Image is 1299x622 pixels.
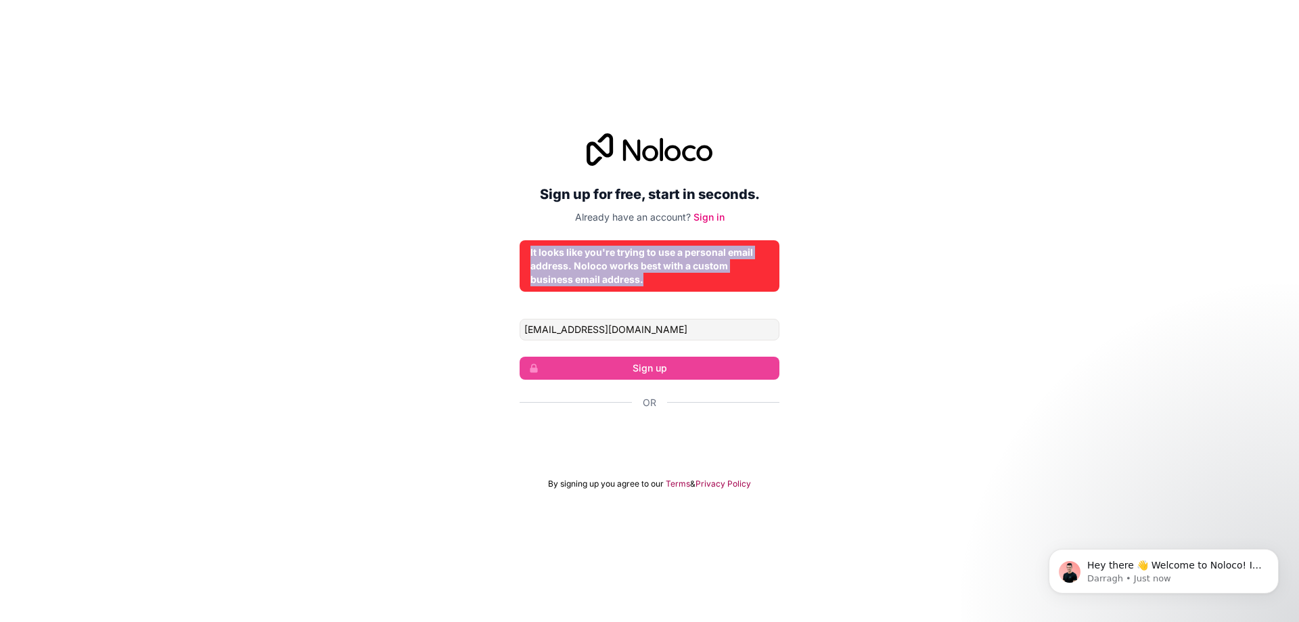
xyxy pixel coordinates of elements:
[513,424,786,454] iframe: Sign in with Google Button
[1028,520,1299,615] iframe: Intercom notifications message
[693,211,725,223] a: Sign in
[690,479,696,489] span: &
[643,396,656,409] span: Or
[575,211,691,223] span: Already have an account?
[530,246,769,286] div: It looks like you're trying to use a personal email address. Noloco works best with a custom busi...
[666,479,690,489] a: Terms
[520,319,779,340] input: Email address
[520,182,779,206] h2: Sign up for free, start in seconds.
[520,357,779,380] button: Sign up
[696,479,751,489] a: Privacy Policy
[548,479,664,489] span: By signing up you agree to our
